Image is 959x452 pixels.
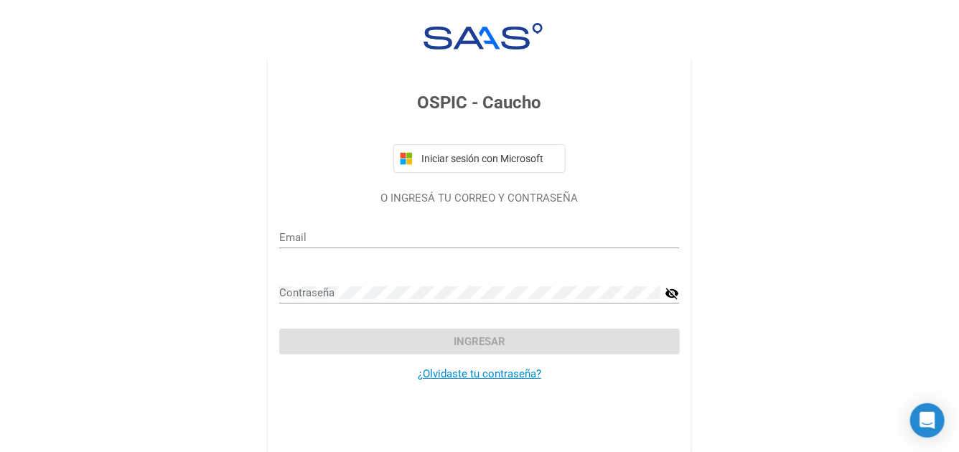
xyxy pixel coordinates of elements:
button: Iniciar sesión con Microsoft [393,144,566,173]
h3: OSPIC - Caucho [279,90,679,116]
mat-icon: visibility_off [665,285,679,302]
button: Ingresar [279,329,679,354]
p: O INGRESÁ TU CORREO Y CONTRASEÑA [279,190,679,207]
a: ¿Olvidaste tu contraseña? [418,367,541,380]
span: Iniciar sesión con Microsoft [418,153,559,164]
div: Open Intercom Messenger [910,403,945,438]
span: Ingresar [454,335,505,348]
